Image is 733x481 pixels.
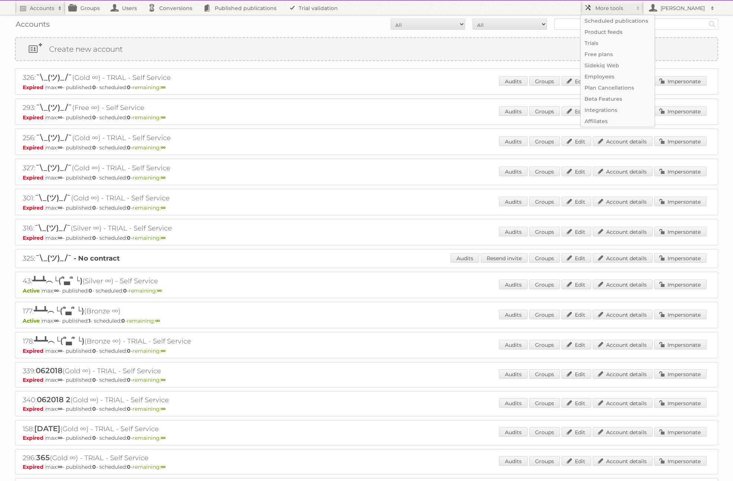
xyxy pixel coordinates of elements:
strong: 0 [121,317,125,324]
a: Edit [561,456,591,466]
strong: 0 [123,287,127,294]
a: Account details [593,369,653,379]
span: ¯\_(ツ)_/¯ [36,133,72,142]
span: Expired [23,144,45,151]
a: Account details [593,253,653,263]
a: Audits [499,310,528,319]
a: Account details [593,227,653,236]
strong: 0 [127,464,131,470]
a: Groups [529,456,560,466]
a: Impersonate [654,369,707,379]
strong: ∞ [161,114,166,121]
a: Edit [561,197,591,206]
span: remaining: [132,144,166,151]
strong: ∞ [58,377,63,383]
a: Impersonate [654,427,707,437]
span: ¯\_(ツ)_/¯ [36,73,72,82]
strong: 0 [127,377,131,383]
a: Accounts [15,1,65,15]
a: Groups [529,398,560,408]
a: Groups [529,280,560,289]
a: Account details [593,197,653,206]
a: Affiliates [581,116,654,127]
strong: 0 [127,235,131,241]
span: remaining: [132,464,166,470]
h2: [PERSON_NAME] [659,4,707,12]
strong: ∞ [161,174,166,181]
span: remaining: [132,114,166,121]
strong: ∞ [58,406,63,412]
a: Impersonate [654,197,707,206]
strong: 0 [92,174,96,181]
span: remaining: [127,317,160,324]
a: Sidekiq Web [581,60,654,71]
strong: ∞ [58,204,63,211]
span: Expired [23,174,45,181]
a: Impersonate [654,253,707,263]
strong: 1 [89,317,90,324]
strong: ∞ [161,348,166,354]
span: ¯\_(ツ)_/¯ [35,193,71,202]
p: max: - published: - scheduled: - [23,174,710,181]
span: Expired [23,435,45,441]
a: Employees [581,71,654,82]
strong: ∞ [58,84,63,91]
a: Audits [499,427,528,437]
p: max: - published: - scheduled: - [23,377,710,383]
strong: ∞ [58,464,63,470]
strong: 0 [92,406,96,412]
a: Free plans [581,49,654,60]
p: max: - published: - scheduled: - [23,435,710,441]
a: Edit [561,106,591,116]
h2: 296: (Gold ∞) - TRIAL - Self Service [23,453,283,463]
a: Groups [529,167,560,176]
a: Audits [499,369,528,379]
h2: 340: (Gold ∞) - TRIAL - Self Service [23,395,283,405]
strong: ∞ [161,377,166,383]
a: Groups [529,106,560,116]
h2: Accounts [30,4,54,12]
span: remaining: [129,287,162,294]
a: Edit [561,136,591,146]
a: Impersonate [654,340,707,349]
a: Groups [529,197,560,206]
h2: 256: (Gold ∞) - TRIAL - Self Service [23,133,283,143]
strong: 0 [92,204,96,211]
span: Expired [23,204,45,211]
a: Edit [561,310,591,319]
a: Audits [499,227,528,236]
strong: 0 [92,435,96,441]
strong: ∞ [161,204,166,211]
p: max: - published: - scheduled: - [23,235,710,241]
span: remaining: [132,348,166,354]
span: 062018 [36,366,63,375]
strong: ∞ [58,174,63,181]
h2: 316: (Silver ∞) - TRIAL - Self Service [23,223,283,234]
strong: ∞ [161,464,166,470]
a: Conversions [144,1,200,15]
strong: ∞ [58,348,63,354]
span: Expired [23,406,45,412]
strong: - No contract [74,254,120,262]
strong: 0 [127,174,131,181]
span: Expired [23,377,45,383]
a: Impersonate [654,398,707,408]
strong: 0 [127,348,131,354]
h2: 326: (Gold ∞) - TRIAL - Self Service [23,72,283,83]
a: Groups [529,427,560,437]
a: Integrations [581,104,654,116]
a: Audits [499,76,528,86]
span: Expired [23,235,45,241]
a: Impersonate [654,456,707,466]
span: Expired [23,348,45,354]
strong: ∞ [161,144,166,151]
strong: ∞ [161,84,166,91]
a: Trials [581,38,654,49]
a: Account details [593,456,653,466]
span: remaining: [132,204,166,211]
span: [DATE] [34,424,60,433]
strong: ∞ [54,287,59,294]
strong: 0 [127,114,131,121]
a: Account details [593,167,653,176]
a: 325:¯\_(ツ)_/¯ - No contract [23,254,120,262]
